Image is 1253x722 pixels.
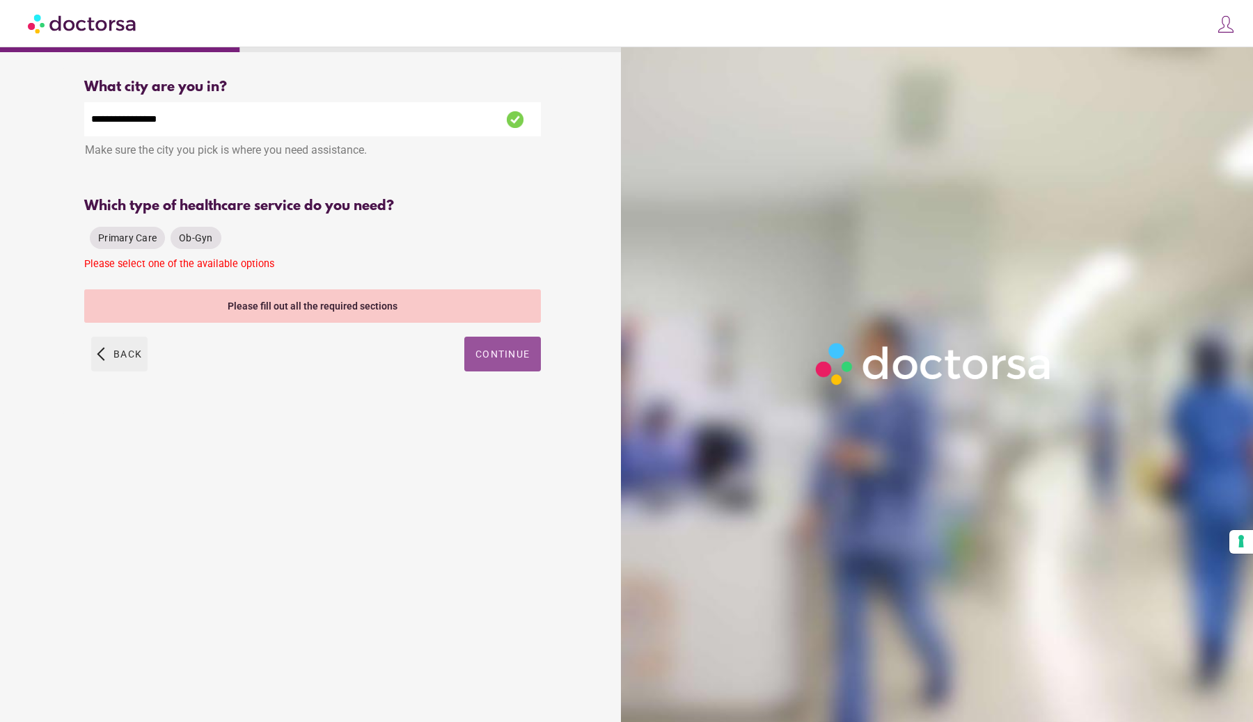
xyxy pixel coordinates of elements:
div: Please fill out all the required sections [84,289,541,323]
img: Logo-Doctorsa-trans-White-partial-flat.png [809,336,1059,392]
div: What city are you in? [84,79,541,95]
button: arrow_back_ios Back [91,337,148,371]
div: Please select one of the available options [84,258,541,275]
span: Back [113,348,142,360]
img: Doctorsa.com [28,8,138,39]
div: Which type of healthcare service do you need? [84,198,541,214]
span: Ob-Gyn [179,232,213,243]
span: Primary Care [98,232,157,243]
button: Your consent preferences for tracking technologies [1229,530,1253,554]
button: Continue [464,337,541,371]
img: icons8-customer-100.png [1216,15,1236,34]
div: Make sure the city you pick is where you need assistance. [84,136,541,167]
span: Continue [475,348,530,360]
